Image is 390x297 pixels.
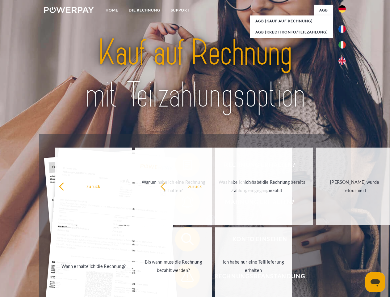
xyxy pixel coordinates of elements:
div: Warum habe ich eine Rechnung erhalten? [139,178,208,195]
img: fr [338,25,346,33]
iframe: Schaltfläche zum Öffnen des Messaging-Fensters [365,272,385,292]
a: DIE RECHNUNG [124,5,166,16]
a: agb [314,5,333,16]
a: SUPPORT [166,5,195,16]
div: zurück [59,182,128,190]
img: it [338,41,346,49]
div: Bis wann muss die Rechnung bezahlt werden? [139,258,208,274]
div: [PERSON_NAME] wurde retourniert [320,178,389,195]
img: logo-powerpay-white.svg [44,7,94,13]
img: de [338,5,346,13]
a: AGB (Kreditkonto/Teilzahlung) [250,27,333,38]
a: Home [100,5,124,16]
div: Ich habe nur eine Teillieferung erhalten [219,258,288,274]
div: Wann erhalte ich die Rechnung? [59,262,128,270]
div: zurück [160,182,230,190]
img: en [338,57,346,65]
a: AGB (Kauf auf Rechnung) [250,15,333,27]
div: Ich habe die Rechnung bereits bezahlt [240,178,310,195]
img: title-powerpay_de.svg [59,30,331,118]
